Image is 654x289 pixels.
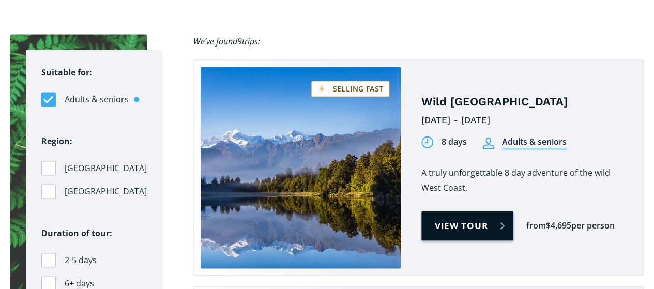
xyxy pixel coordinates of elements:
legend: Suitable for: [41,65,92,80]
div: from [526,220,546,232]
p: A truly unforgettable 8 day adventure of the wild West Coast. [421,165,628,195]
div: days [448,136,467,148]
div: per person [571,220,615,232]
span: 2-5 days [65,253,97,267]
legend: Duration of tour: [41,226,112,241]
span: Adults & seniors [65,93,129,107]
legend: Region: [41,134,72,149]
span: 9 [237,36,242,47]
span: [GEOGRAPHIC_DATA] [65,161,147,175]
div: 8 [442,136,446,148]
div: [DATE] - [DATE] [421,112,628,128]
span: [GEOGRAPHIC_DATA] [65,185,147,199]
h4: Wild [GEOGRAPHIC_DATA] [421,95,628,110]
a: View tour [421,211,514,240]
div: We’ve found trips: [193,34,260,49]
div: $4,695 [546,220,571,232]
div: Adults & seniors [502,136,567,150]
